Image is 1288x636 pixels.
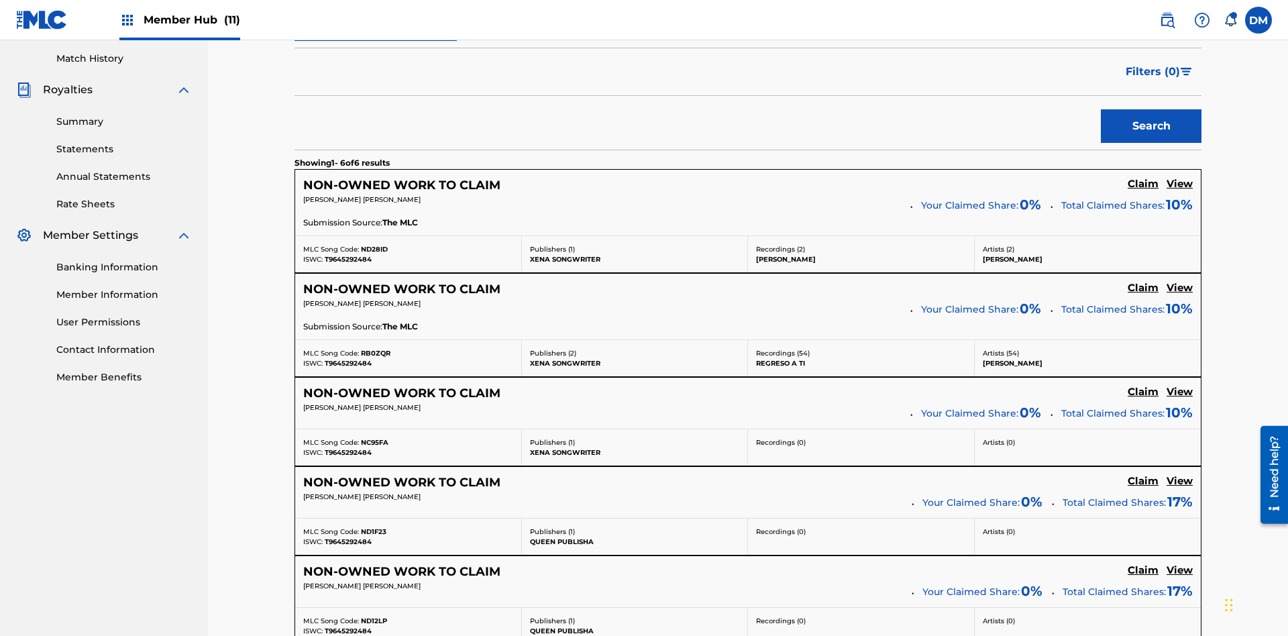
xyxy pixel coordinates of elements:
[1166,403,1193,423] span: 10 %
[530,447,740,458] p: XENA SONGWRITER
[1159,12,1175,28] img: search
[530,527,740,537] p: Publishers ( 1 )
[56,115,192,129] a: Summary
[16,82,32,98] img: Royalties
[1166,195,1193,215] span: 10 %
[303,245,359,254] span: MLC Song Code:
[43,82,93,98] span: Royalties
[1224,13,1237,27] div: Notifications
[983,254,1193,264] p: [PERSON_NAME]
[303,217,382,229] span: Submission Source:
[921,407,1018,421] span: Your Claimed Share:
[325,537,372,546] span: T9645292484
[303,582,421,590] span: [PERSON_NAME] [PERSON_NAME]
[530,358,740,368] p: XENA SONGWRITER
[303,448,323,457] span: ISWC:
[303,537,323,546] span: ISWC:
[325,627,372,635] span: T9645292484
[1020,403,1041,423] span: 0 %
[922,496,1020,510] span: Your Claimed Share:
[1167,581,1193,601] span: 17 %
[144,12,240,28] span: Member Hub
[56,343,192,357] a: Contact Information
[361,245,388,254] span: ND28ID
[530,244,740,254] p: Publishers ( 1 )
[303,321,382,333] span: Submission Source:
[303,255,323,264] span: ISWC:
[1194,12,1210,28] img: help
[1167,386,1193,401] a: View
[16,10,68,30] img: MLC Logo
[224,13,240,26] span: (11)
[1021,492,1042,512] span: 0 %
[1128,178,1159,191] h5: Claim
[756,437,966,447] p: Recordings ( 0 )
[1189,7,1216,34] div: Help
[983,616,1193,626] p: Artists ( 0 )
[1118,55,1201,89] button: Filters (0)
[1167,475,1193,490] a: View
[1128,564,1159,577] h5: Claim
[56,170,192,184] a: Annual Statements
[294,157,390,169] p: Showing 1 - 6 of 6 results
[303,527,359,536] span: MLC Song Code:
[1021,581,1042,601] span: 0 %
[1020,299,1041,319] span: 0 %
[921,303,1018,317] span: Your Claimed Share:
[303,564,500,580] h5: NON-OWNED WORK TO CLAIM
[530,537,740,547] p: QUEEN PUBLISHA
[303,195,421,204] span: [PERSON_NAME] [PERSON_NAME]
[530,626,740,636] p: QUEEN PUBLISHA
[1128,282,1159,295] h5: Claim
[1167,282,1193,295] h5: View
[303,282,500,297] h5: NON-OWNED WORK TO CLAIM
[303,627,323,635] span: ISWC:
[303,178,500,193] h5: NON-OWNED WORK TO CLAIM
[56,315,192,329] a: User Permissions
[1167,282,1193,297] a: View
[983,437,1193,447] p: Artists ( 0 )
[56,370,192,384] a: Member Benefits
[1061,303,1165,315] span: Total Claimed Shares:
[1221,572,1288,636] iframe: Chat Widget
[1250,421,1288,531] iframe: Resource Center
[756,244,966,254] p: Recordings ( 2 )
[303,359,323,368] span: ISWC:
[382,321,418,333] span: The MLC
[756,616,966,626] p: Recordings ( 0 )
[922,585,1020,599] span: Your Claimed Share:
[303,617,359,625] span: MLC Song Code:
[756,348,966,358] p: Recordings ( 54 )
[1167,564,1193,577] h5: View
[303,386,500,401] h5: NON-OWNED WORK TO CLAIM
[530,348,740,358] p: Publishers ( 2 )
[1225,585,1233,625] div: Drag
[303,475,500,490] h5: NON-OWNED WORK TO CLAIM
[325,448,372,457] span: T9645292484
[56,260,192,274] a: Banking Information
[1167,492,1193,512] span: 17 %
[56,288,192,302] a: Member Information
[1128,475,1159,488] h5: Claim
[1154,7,1181,34] a: Public Search
[1167,564,1193,579] a: View
[1101,109,1201,143] button: Search
[1181,68,1192,76] img: filter
[361,527,386,536] span: ND1F23
[1167,178,1193,193] a: View
[983,244,1193,254] p: Artists ( 2 )
[1128,386,1159,399] h5: Claim
[303,299,421,308] span: [PERSON_NAME] [PERSON_NAME]
[56,142,192,156] a: Statements
[325,255,372,264] span: T9645292484
[1245,7,1272,34] div: User Menu
[361,438,388,447] span: NC95FA
[382,217,418,229] span: The MLC
[56,52,192,66] a: Match History
[983,348,1193,358] p: Artists ( 54 )
[361,617,387,625] span: ND12LP
[303,349,359,358] span: MLC Song Code:
[1126,64,1180,80] span: Filters ( 0 )
[1020,195,1041,215] span: 0 %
